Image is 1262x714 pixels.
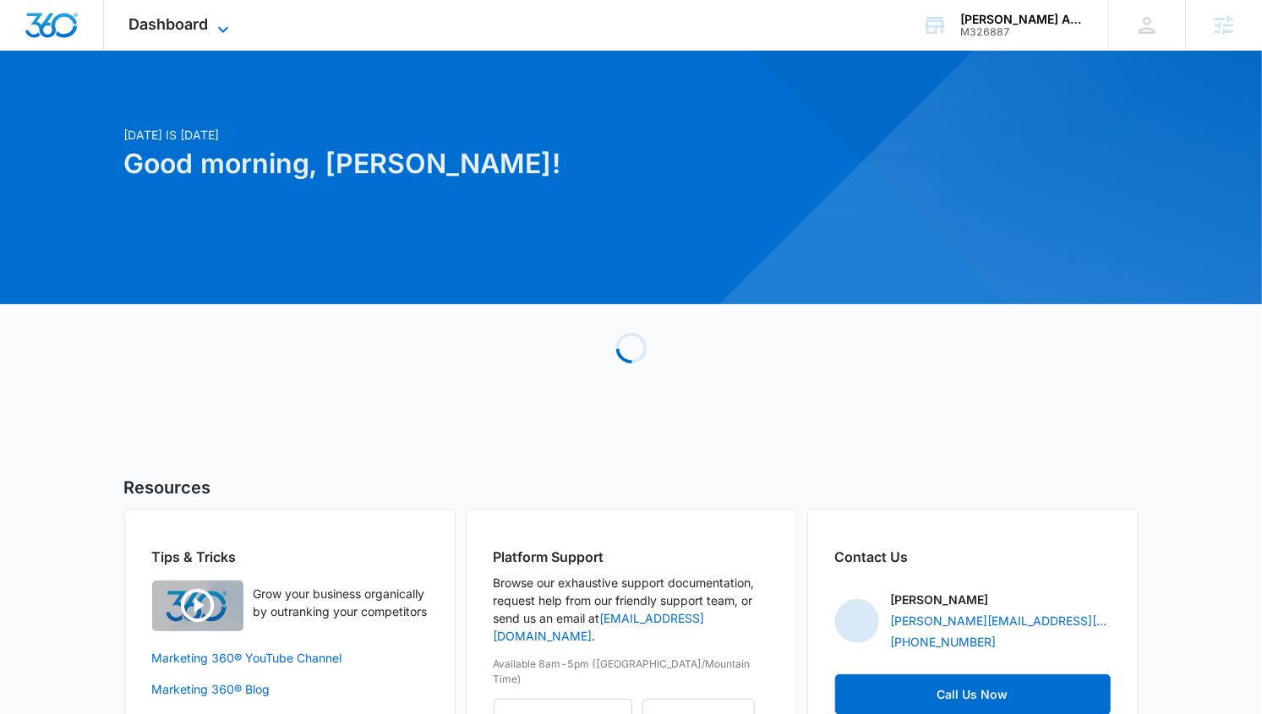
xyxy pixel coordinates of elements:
a: [PERSON_NAME][EMAIL_ADDRESS][PERSON_NAME][DOMAIN_NAME] [891,612,1111,630]
p: Available 8am-5pm ([GEOGRAPHIC_DATA]/Mountain Time) [494,657,769,687]
h2: Tips & Tricks [152,547,428,567]
a: Marketing 360® Blog [152,680,428,698]
img: Kyle Kogl [835,599,879,643]
p: [PERSON_NAME] [891,591,989,608]
a: [PHONE_NUMBER] [891,633,997,651]
h5: Resources [124,475,1139,500]
p: Grow your business organically by outranking your competitors [254,585,428,620]
h2: Platform Support [494,547,769,567]
div: account id [960,26,1084,38]
p: Browse our exhaustive support documentation, request help from our friendly support team, or send... [494,574,769,645]
div: account name [960,13,1084,26]
h2: Contact Us [835,547,1111,567]
a: Marketing 360® YouTube Channel [152,649,428,667]
p: [DATE] is [DATE] [124,126,794,144]
span: Dashboard [129,15,209,33]
img: Quick Overview Video [152,580,243,631]
h1: Good morning, [PERSON_NAME]! [124,144,794,184]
